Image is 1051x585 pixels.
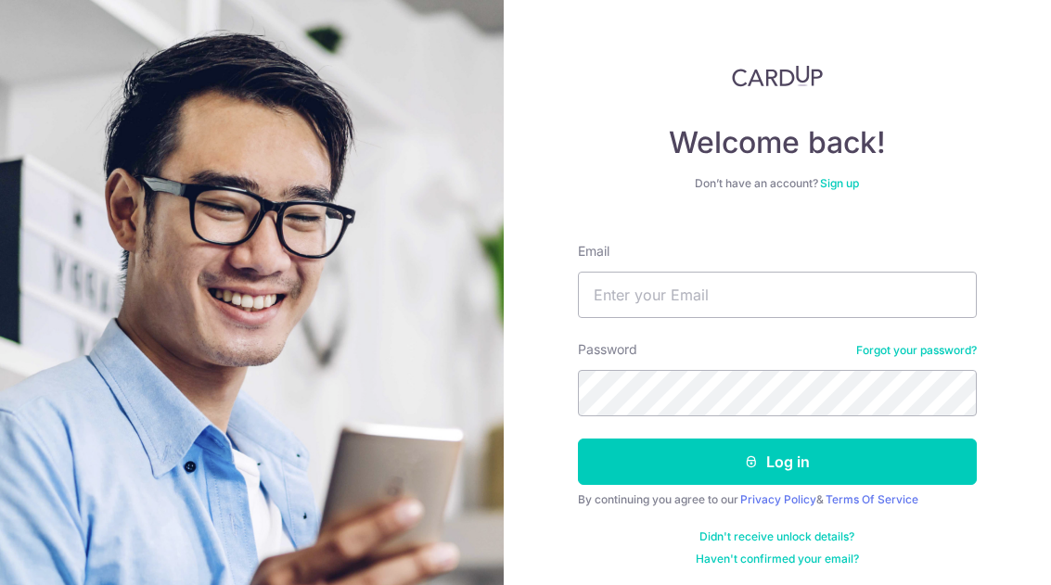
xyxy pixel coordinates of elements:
[696,552,859,566] a: Haven't confirmed your email?
[826,492,918,506] a: Terms Of Service
[820,176,859,190] a: Sign up
[740,492,816,506] a: Privacy Policy
[578,340,637,359] label: Password
[856,343,977,358] a: Forgot your password?
[578,492,977,507] div: By continuing you agree to our &
[732,65,823,87] img: CardUp Logo
[578,439,977,485] button: Log in
[578,176,977,191] div: Don’t have an account?
[699,529,854,544] a: Didn't receive unlock details?
[578,242,609,261] label: Email
[578,124,977,161] h4: Welcome back!
[578,272,977,318] input: Enter your Email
